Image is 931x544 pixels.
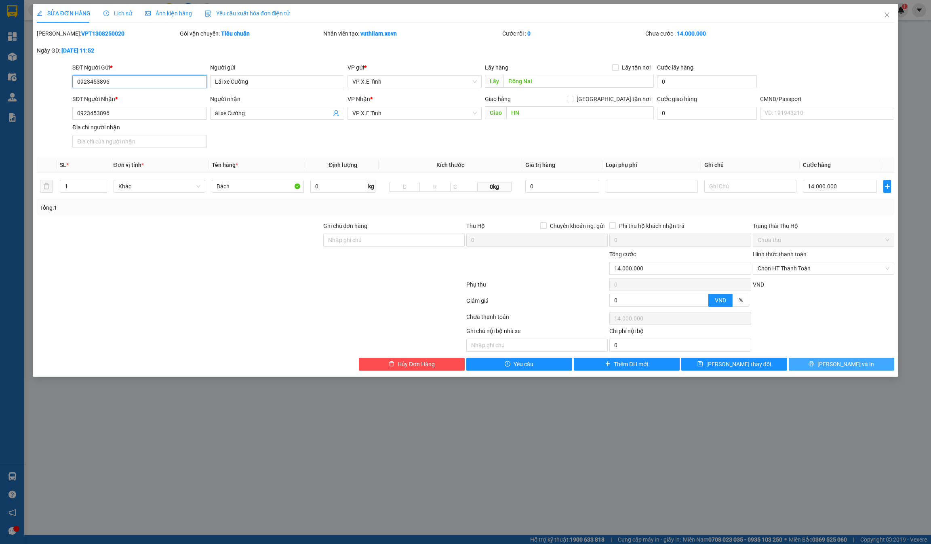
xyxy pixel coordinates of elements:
b: [DATE] 11:52 [61,47,94,54]
b: VPT1308250020 [81,30,124,37]
div: Gói vận chuyển: [180,29,321,38]
span: SỬA ĐƠN HÀNG [37,10,91,17]
span: save [697,361,703,367]
span: user-add [333,110,339,116]
span: [PERSON_NAME] và In [817,360,874,369]
span: VP Nhận [348,96,370,102]
input: Ghi chú đơn hàng [323,234,465,247]
span: Thu Hộ [466,223,485,229]
span: Định lượng [329,162,357,168]
span: Tổng cước [609,251,636,257]
span: kg [367,180,375,193]
input: C [450,182,478,192]
label: Cước giao hàng [657,96,697,102]
span: Thêm ĐH mới [614,360,648,369]
div: Chưa cước : [645,29,787,38]
button: printer[PERSON_NAME] và In [789,358,895,371]
th: Ghi chú [701,157,800,173]
div: [PERSON_NAME]: [37,29,178,38]
input: Ghi Chú [704,180,796,193]
span: VND [715,297,726,304]
label: Hình thức thanh toán [753,251,807,257]
span: VP X.E Tỉnh [352,107,477,119]
span: SL [60,162,66,168]
div: Người nhận [210,95,344,103]
div: Trạng thái Thu Hộ [753,221,894,230]
button: plus [883,180,891,193]
span: Giá trị hàng [525,162,555,168]
input: D [389,182,420,192]
button: save[PERSON_NAME] thay đổi [681,358,787,371]
div: Ngày GD: [37,46,178,55]
span: Hủy Đơn Hàng [398,360,435,369]
div: SĐT Người Gửi [72,63,206,72]
input: VD: Bàn, Ghế [212,180,304,193]
span: edit [37,11,42,16]
input: Dọc đường [506,106,653,119]
span: picture [145,11,151,16]
button: deleteHủy Đơn Hàng [359,358,465,371]
span: Ảnh kiện hàng [145,10,192,17]
div: Địa chỉ người nhận [72,123,206,132]
b: 0 [527,30,531,37]
b: vuthilam.xevn [360,30,397,37]
div: VP gửi [348,63,482,72]
div: SĐT Người Nhận [72,95,206,103]
span: Giao hàng [485,96,511,102]
span: Yêu cầu [514,360,533,369]
div: CMND/Passport [760,95,894,103]
button: Close [876,4,898,27]
span: Đơn vị tính [114,162,144,168]
input: Dọc đường [503,75,653,88]
input: Địa chỉ của người nhận [72,135,206,148]
div: Chi phí nội bộ [609,327,751,339]
th: Loại phụ phí [602,157,701,173]
span: Yêu cầu xuất hóa đơn điện tử [205,10,290,17]
label: Cước lấy hàng [657,64,693,71]
span: Lấy hàng [485,64,508,71]
span: Lấy tận nơi [619,63,654,72]
div: Phụ thu [465,280,609,294]
span: Lấy [485,75,503,88]
span: Giao [485,106,506,119]
span: Chọn HT Thanh Toán [758,262,889,274]
input: Cước giao hàng [657,107,757,120]
button: delete [40,180,53,193]
div: Tổng: 1 [40,203,359,212]
img: icon [205,11,211,17]
div: Giảm giá [465,296,609,310]
span: VP X.E Tỉnh [352,76,477,88]
span: plus [884,183,891,190]
span: Chuyển khoản ng. gửi [547,221,608,230]
span: Khác [118,180,201,192]
span: % [739,297,743,304]
span: Kích thước [436,162,464,168]
span: clock-circle [103,11,109,16]
input: R [419,182,450,192]
span: plus [605,361,611,367]
span: Chưa thu [758,234,889,246]
button: exclamation-circleYêu cầu [466,358,572,371]
span: close [884,12,890,18]
span: [GEOGRAPHIC_DATA] tận nơi [573,95,654,103]
span: [PERSON_NAME] thay đổi [706,360,771,369]
span: 0kg [478,182,512,192]
div: Nhân viên tạo: [323,29,501,38]
input: Nhập ghi chú [466,339,608,352]
span: exclamation-circle [505,361,510,367]
span: printer [809,361,814,367]
span: VND [753,281,764,288]
label: Ghi chú đơn hàng [323,223,368,229]
button: plusThêm ĐH mới [574,358,680,371]
span: Tên hàng [212,162,238,168]
div: Ghi chú nội bộ nhà xe [466,327,608,339]
span: Phí thu hộ khách nhận trả [616,221,688,230]
b: Tiêu chuẩn [221,30,250,37]
div: Người gửi [210,63,344,72]
span: delete [389,361,394,367]
b: 14.000.000 [677,30,706,37]
input: Cước lấy hàng [657,75,757,88]
span: Lịch sử [103,10,132,17]
div: Chưa thanh toán [465,312,609,327]
div: Cước rồi : [502,29,644,38]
